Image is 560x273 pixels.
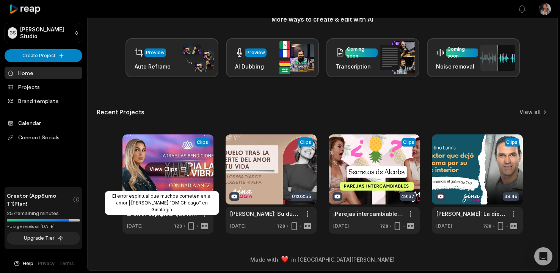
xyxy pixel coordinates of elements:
[336,62,378,70] h3: Transcription
[281,256,288,263] img: heart emoji
[7,192,73,207] span: Creator (AppSumo T1) Plan!
[59,260,74,267] a: Terms
[146,49,165,56] div: Preview
[23,260,33,267] span: Help
[97,108,144,116] h2: Recent Projects
[230,210,300,218] a: [PERSON_NAME]: Su duelo de 964 días y cómo se vuelve a sonreír tras perder al amor de tu vida
[347,46,376,59] div: Coming soon
[235,62,267,70] h3: AI Dubbing
[179,43,214,73] img: auto_reframe.png
[5,117,82,129] a: Calendar
[5,131,82,144] span: Connect Socials
[333,210,403,218] a: ¡Parejas intercambiables! La practica del intercambio sin tabúes - Temptation Nena y su sensualidad
[380,41,415,74] img: transcription.png
[5,81,82,93] a: Projects
[279,41,314,74] img: ai_dubbing.png
[94,256,551,264] div: Made with in [GEOGRAPHIC_DATA][PERSON_NAME]
[519,108,541,116] a: View all
[135,62,171,70] h3: Auto Reframe
[97,15,548,24] h3: More ways to create & edit with AI
[7,232,80,245] button: Upgrade Tier
[436,62,478,70] h3: Noise removal
[105,191,219,215] div: El error espiritual que muchos cometen en el amor | [PERSON_NAME] “OM Chicago” en Ginalogía
[5,67,82,79] a: Home
[436,210,506,218] a: [PERSON_NAME]: La dieta, la disciplina y el camino espiritual que tomó el actor
[534,247,552,265] div: Open Intercom Messenger
[5,49,82,62] button: Create Project
[7,210,80,217] div: 257 remaining minutes
[5,95,82,107] a: Brand template
[38,260,55,267] a: Privacy
[480,45,515,71] img: noise_removal.png
[8,27,17,39] div: GS
[13,260,33,267] button: Help
[447,46,477,59] div: Coming soon
[20,26,71,40] p: [PERSON_NAME] Studio
[246,49,265,56] div: Preview
[7,224,80,229] div: *Usage resets on [DATE]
